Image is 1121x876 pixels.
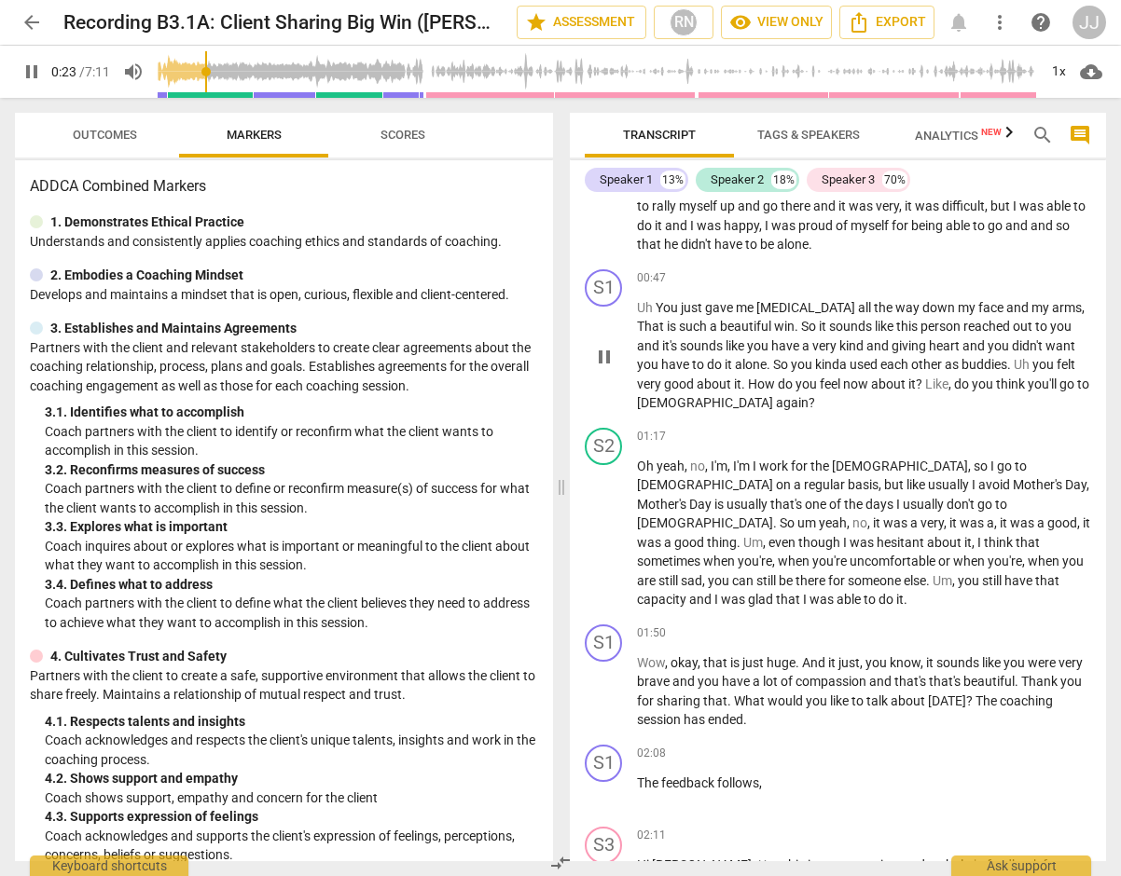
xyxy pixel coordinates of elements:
[73,128,137,142] span: Outcomes
[851,218,892,233] span: myself
[45,460,538,480] div: 3. 2. Reconfirms measures of success
[880,357,911,372] span: each
[1077,376,1089,391] span: to
[1077,515,1083,530] span: ,
[977,497,995,512] span: go
[848,11,926,34] span: Export
[697,376,734,391] span: about
[962,338,988,353] span: and
[801,319,819,334] span: So
[829,497,844,512] span: of
[877,535,927,550] span: hesitant
[920,319,963,334] span: person
[733,459,753,473] span: I'm
[990,198,1013,213] span: but
[1052,300,1082,315] span: arms
[911,218,946,233] span: being
[867,515,873,530] span: ,
[879,477,884,492] span: ,
[593,346,616,368] span: pause
[738,198,763,213] span: and
[1005,218,1031,233] span: and
[820,376,843,391] span: feel
[729,11,752,34] span: visibility
[710,319,720,334] span: a
[1013,477,1065,492] span: Mother's
[882,171,907,189] div: 70%
[655,218,665,233] span: it
[697,218,724,233] span: was
[637,338,662,353] span: and
[89,25,122,40] span: xTiles
[1056,218,1070,233] span: so
[637,395,776,410] span: [DEMOGRAPHIC_DATA]
[726,338,747,353] span: like
[85,126,169,141] span: Clip a bookmark
[707,357,725,372] span: do
[1082,300,1085,315] span: ,
[585,428,622,465] div: Change speaker
[905,198,915,213] span: it
[637,319,667,334] span: That
[865,497,896,512] span: days
[781,198,813,213] span: there
[637,515,773,530] span: [DEMOGRAPHIC_DATA]
[705,459,711,473] span: ,
[849,198,876,213] span: was
[55,148,340,178] button: Clip a selection (Select text first)
[654,6,713,39] button: RN
[30,232,538,252] p: Understands and consistently applies coaching ethics and standards of coaching.
[652,198,679,213] span: rally
[915,198,942,213] span: was
[954,376,972,391] span: do
[735,357,767,372] span: alone
[743,535,763,550] span: Filler word
[1031,300,1052,315] span: my
[848,477,879,492] span: basis
[780,515,797,530] span: So
[771,338,802,353] span: have
[778,376,796,391] span: do
[987,515,994,530] span: a
[896,319,920,334] span: this
[773,357,791,372] span: So
[1031,124,1054,146] span: search
[664,237,681,252] span: he
[839,338,866,353] span: kind
[734,376,741,391] span: it
[1006,300,1031,315] span: and
[589,342,619,372] button: Pause
[794,477,804,492] span: a
[637,535,664,550] span: was
[947,497,977,512] span: don't
[1013,319,1035,334] span: out
[858,300,874,315] span: all
[892,338,929,353] span: giving
[798,218,836,233] span: proud
[1032,357,1057,372] span: you
[745,237,760,252] span: to
[724,218,759,233] span: happy
[813,198,838,213] span: and
[45,479,538,517] p: Coach partners with the client to define or reconfirm measure(s) of success for what the client w...
[1065,477,1086,492] span: Day
[829,319,875,334] span: sounds
[637,357,661,372] span: you
[974,459,990,473] span: so
[690,459,705,473] span: Filler word
[838,198,849,213] span: it
[791,459,810,473] span: for
[960,515,987,530] span: was
[679,319,710,334] span: such
[63,11,502,34] h2: Recording B3.1A: Client Sharing Big Win ([PERSON_NAME] L, 7:11)
[714,497,727,512] span: is
[804,477,848,492] span: regular
[55,208,340,238] button: Clip a screenshot
[760,237,777,252] span: be
[994,515,1000,530] span: ,
[883,515,910,530] span: was
[978,477,1013,492] span: avoid
[1019,198,1046,213] span: was
[30,175,538,198] h3: ADDCA Combined Markers
[707,535,737,550] span: thing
